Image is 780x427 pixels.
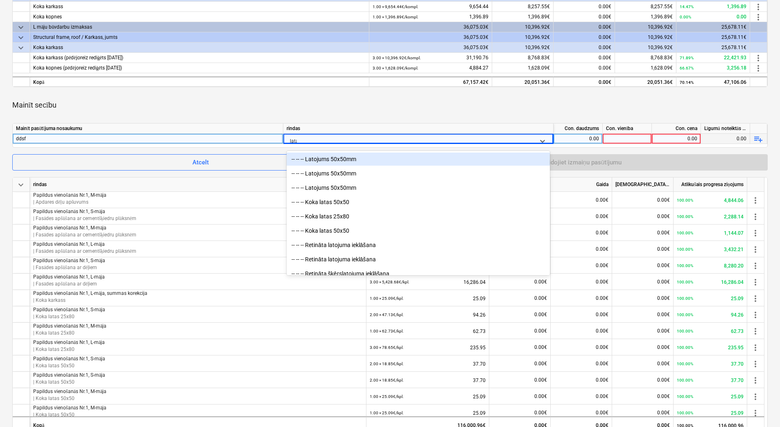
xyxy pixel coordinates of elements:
[751,310,760,320] span: more_vert
[287,153,550,166] div: -- -- -- Latojums 50x50mm
[676,32,750,43] div: 25,678.11€
[651,14,673,20] span: 1,396.89€
[596,377,608,383] span: 0.00€
[677,372,744,389] div: 37.70
[33,297,363,304] p: | Koka karkass
[603,124,652,134] div: Con. vienība
[657,377,670,383] span: 0.00€
[677,339,744,356] div: 235.95
[33,264,363,271] p: | Fasādes apšūšana ar dēļiem
[33,53,366,63] div: Koka karkass (pēdējoreiz rediģēts [DATE])
[554,124,603,134] div: Con. daudzums
[534,361,547,366] span: 0.00€
[33,379,363,386] p: | Koka latas 50x50
[370,329,404,333] small: 1.00 × 62.73€ / kpl.
[753,12,763,22] span: more_vert
[596,312,608,317] span: 0.00€
[370,355,486,372] div: 37.70
[33,192,363,199] p: Papildus vienošanās Nr.1, M-māja
[33,395,363,402] p: | Koka latas 50x50
[680,77,746,88] div: 47,106.06
[751,359,760,369] span: more_vert
[680,56,694,60] small: 71.89%
[370,378,404,382] small: 2.00 × 18.85€ / kpl.
[753,53,763,63] span: more_vert
[657,410,670,416] span: 0.00€
[674,178,747,192] div: Atlikušais progresa ziņojums
[677,192,744,209] div: 4,844.06
[33,313,363,320] p: | Koka latas 25x80
[373,63,488,73] div: 4,884.27
[680,15,691,19] small: 0.00%
[599,65,611,71] span: 0.00€
[287,210,550,223] div: -- -- -- Koka latas 25x80
[33,199,363,206] p: | Apdares dēļu apšuvums
[33,346,363,353] p: | Koka latas 25x80
[370,372,486,389] div: 37.70
[676,43,750,53] div: 25,678.11€
[369,32,492,43] div: 36,075.03€
[33,241,363,248] p: Papildus vienošanās Nr.1, L-māja
[596,197,608,203] span: 0.00€
[16,33,26,43] span: keyboard_arrow_down
[599,4,611,9] span: 0.00€
[370,411,404,415] small: 1.00 × 25.09€ / kpl.
[751,294,760,303] span: more_vert
[657,246,670,252] span: 0.00€
[373,53,488,63] div: 31,190.76
[370,274,486,290] div: 16,286.04
[596,246,608,252] span: 0.00€
[33,43,366,53] div: Koka karkass
[287,238,550,252] div: -- -- -- Retināta latojuma ieklāšana
[528,55,550,61] span: 8,768.83€
[370,339,486,356] div: 235.95
[33,388,363,395] p: Papildus vienošanās Nr.1, M-māja
[680,80,694,85] small: 70.14%
[33,339,363,346] p: Papildus vienošanās Nr.1, L-māja
[33,22,366,32] div: L māju būvdarbu izmaksas
[369,76,492,87] div: 67,157.42€
[596,328,608,334] span: 0.00€
[369,22,492,32] div: 36,075.03€
[373,12,488,22] div: 1,396.89
[370,388,486,405] div: 25.09
[373,15,418,19] small: 1.00 × 1,396.89€ / kompl.
[33,362,363,369] p: | Koka latas 50x50
[652,124,701,134] div: Con. cena
[287,253,550,266] div: -- -- -- Retināta latojuma ieklāšana
[33,411,363,418] p: | Koka latas 50x50
[677,257,744,274] div: 8,280.20
[373,2,488,12] div: 9,654.44
[16,22,26,32] span: keyboard_arrow_down
[751,245,760,254] span: more_vert
[370,290,486,307] div: 25.09
[677,388,744,405] div: 25.09
[751,326,760,336] span: more_vert
[677,405,744,421] div: 25.09
[557,134,599,144] div: 0.00
[492,22,554,32] div: 10,396.92€
[492,32,554,43] div: 10,396.92€
[370,405,486,421] div: 25.09
[751,261,760,271] span: more_vert
[677,378,693,382] small: 100.00%
[370,323,486,339] div: 62.73
[596,295,608,301] span: 0.00€
[33,32,366,43] div: Structural frame, roof / Karkass, jumts
[596,230,608,236] span: 0.00€
[12,100,57,110] p: Mainīt secību
[369,43,492,53] div: 36,075.03€
[657,312,670,317] span: 0.00€
[657,279,670,285] span: 0.00€
[33,290,363,297] p: Papildus vienošanās Nr.1, L-māja, summas korekcija
[33,330,363,337] p: | Koka latas 25x80
[677,274,744,290] div: 16,286.04
[677,208,744,225] div: 2,288.14
[534,393,547,399] span: 0.00€
[751,343,760,353] span: more_vert
[33,63,366,73] div: Koka kopnes (pēdējoreiz rediģēts [DATE])
[287,181,550,194] div: -- -- -- Latojums 50x50mm
[370,362,404,366] small: 2.00 × 18.85€ / kpl.
[596,361,608,366] span: 0.00€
